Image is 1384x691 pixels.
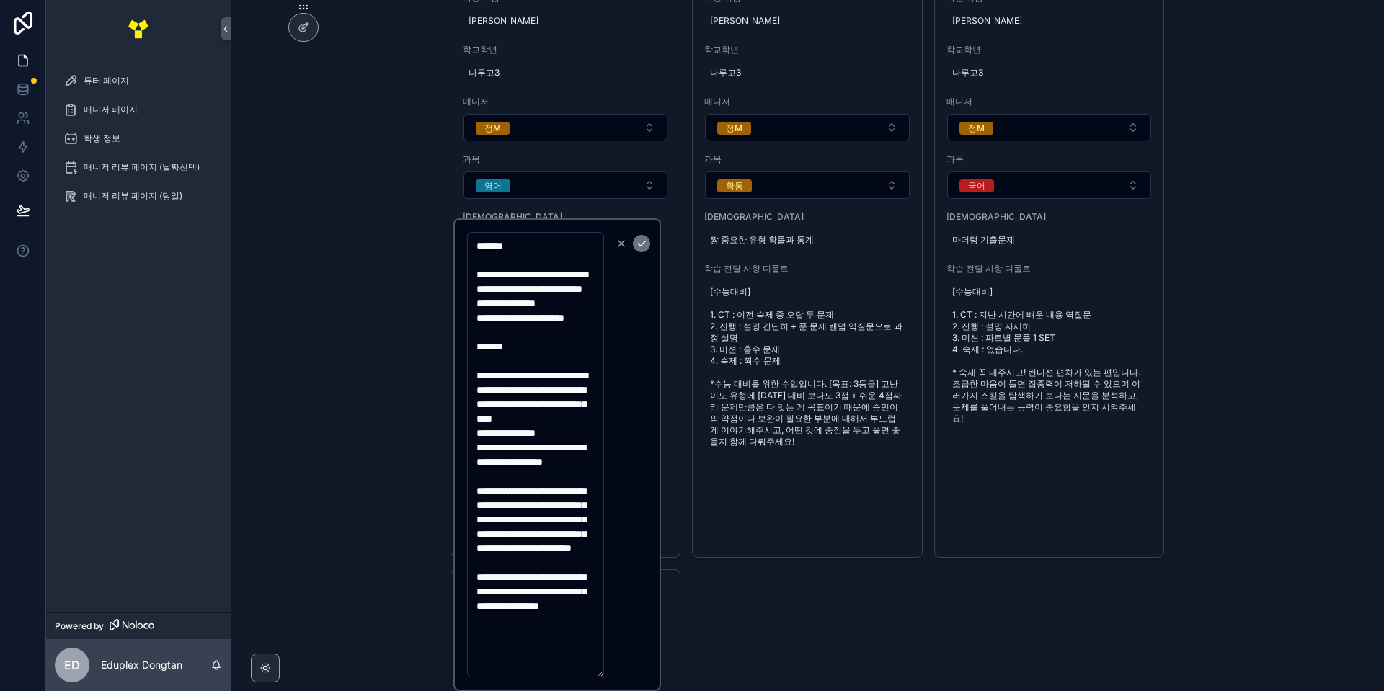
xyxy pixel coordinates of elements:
p: Eduplex Dongtan [101,658,182,672]
div: 확통 [726,179,743,192]
span: [PERSON_NAME] [710,15,905,27]
a: 매니저 페이지 [55,97,222,122]
span: 학교학년 [463,44,669,55]
span: 짱 중요한 유형 확률과 통계 [710,234,905,246]
span: 매니저 페이지 [84,104,138,115]
div: 정M [968,122,985,135]
button: Select Button [947,171,1152,199]
button: Select Button [463,171,668,199]
span: [DEMOGRAPHIC_DATA] [946,211,1153,223]
button: Select Button [705,114,910,141]
span: Powered by [55,620,104,632]
span: [수능대비] 1. CT : 지난 시간에 배운 내용 역질문 2. 진행 : 설명 자세히 3. 미션 : 파트별 문풀 1 SET 4. 숙제 : 없습니다. * 숙제 꼭 내주시고! 컨디... [952,286,1147,424]
span: [수능대비] 1. CT : 이전 숙제 중 오답 두 문제 2. 진행 : 설명 간단히 + 푼 문제 랜덤 역질문으로 과정 설명 3. 미션 : 홀수 문제 4. 숙제 : 짝수 문제 *... [710,286,905,447]
span: [PERSON_NAME] [469,15,663,27]
div: scrollable content [46,58,231,228]
span: 학교학년 [946,44,1153,55]
span: [DEMOGRAPHIC_DATA] [704,211,910,223]
a: 튜터 페이지 [55,68,222,94]
div: 영어 [484,179,502,192]
span: 튜터 페이지 [84,75,129,86]
a: 학생 정보 [55,125,222,151]
span: 학교학년 [704,44,910,55]
span: 매니저 [704,96,910,107]
span: 매니저 리뷰 페이지 (당일) [84,190,182,202]
span: 학습 전달 사항 디폴트 [704,263,910,275]
span: 나루고3 [952,67,1147,79]
span: 매니저 [946,96,1153,107]
span: 학생 정보 [84,133,120,144]
span: [PERSON_NAME] [952,15,1147,27]
span: ED [64,656,80,674]
div: 국어 [968,179,985,192]
button: Select Button [705,171,910,199]
button: Select Button [463,114,668,141]
img: App logo [127,17,150,40]
span: 나루고3 [710,67,905,79]
span: 매니저 [463,96,669,107]
a: Powered by [46,612,231,639]
div: 정M [484,122,501,135]
span: 과목 [946,153,1153,165]
span: [DEMOGRAPHIC_DATA] [463,211,669,223]
span: 마더텅 기출문제 [952,234,1147,246]
span: 과목 [704,153,910,165]
a: 매니저 리뷰 페이지 (당일) [55,183,222,209]
div: 정M [726,122,742,135]
button: Select Button [947,114,1152,141]
span: 학습 전달 사항 디폴트 [946,263,1153,275]
span: 매니저 리뷰 페이지 (날짜선택) [84,161,200,173]
span: 과목 [463,153,669,165]
span: 나루고3 [469,67,663,79]
a: 매니저 리뷰 페이지 (날짜선택) [55,154,222,180]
